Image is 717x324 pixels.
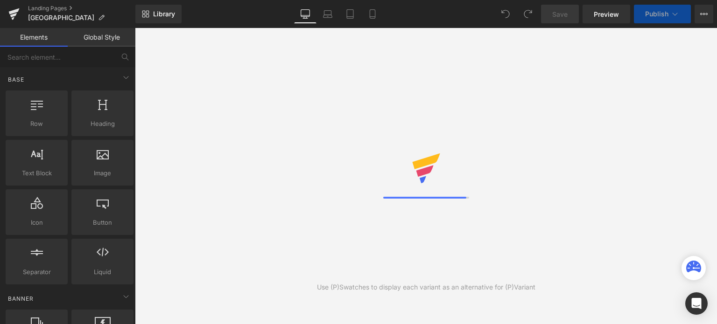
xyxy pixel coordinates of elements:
a: Desktop [294,5,316,23]
button: Redo [519,5,537,23]
span: Separator [8,267,65,277]
span: Heading [74,119,131,129]
span: Save [552,9,568,19]
a: New Library [135,5,182,23]
span: Library [153,10,175,18]
span: Publish [645,10,668,18]
span: Liquid [74,267,131,277]
a: Global Style [68,28,135,47]
span: Text Block [8,168,65,178]
span: Preview [594,9,619,19]
button: More [695,5,713,23]
span: Image [74,168,131,178]
span: Row [8,119,65,129]
button: Publish [634,5,691,23]
a: Landing Pages [28,5,135,12]
a: Tablet [339,5,361,23]
a: Preview [583,5,630,23]
span: Base [7,75,25,84]
span: Banner [7,294,35,303]
span: [GEOGRAPHIC_DATA] [28,14,94,21]
span: Icon [8,218,65,227]
a: Mobile [361,5,384,23]
button: Undo [496,5,515,23]
span: Button [74,218,131,227]
div: Open Intercom Messenger [685,292,708,315]
a: Laptop [316,5,339,23]
div: Use (P)Swatches to display each variant as an alternative for (P)Variant [317,282,535,292]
